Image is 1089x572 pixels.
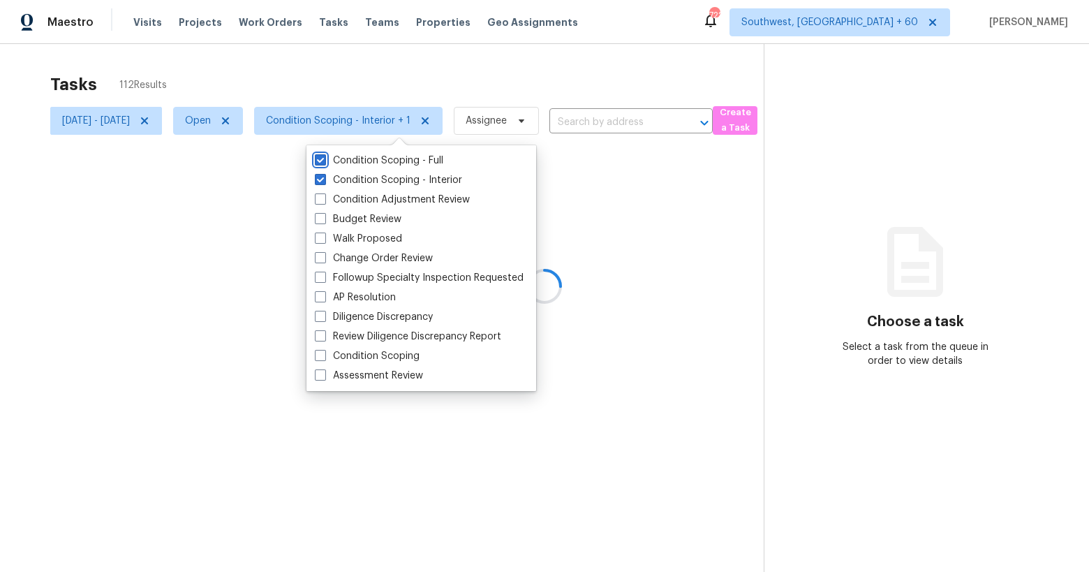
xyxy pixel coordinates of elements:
label: Budget Review [315,212,401,226]
div: 722 [709,8,719,22]
label: Condition Scoping - Full [315,154,443,168]
label: Change Order Review [315,251,433,265]
label: Condition Scoping [315,349,420,363]
label: Condition Scoping - Interior [315,173,462,187]
label: Diligence Discrepancy [315,310,433,324]
label: AP Resolution [315,291,396,305]
label: Walk Proposed [315,232,402,246]
label: Followup Specialty Inspection Requested [315,271,524,285]
label: Assessment Review [315,369,423,383]
label: Review Diligence Discrepancy Report [315,330,501,344]
label: Condition Adjustment Review [315,193,470,207]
